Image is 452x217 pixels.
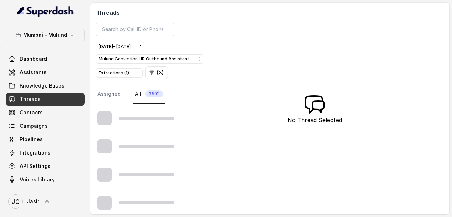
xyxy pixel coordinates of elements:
[6,66,85,79] a: Assistants
[96,54,203,64] button: Mulund Conviction HR Outbound Assistant
[6,160,85,173] a: API Settings
[6,192,85,211] a: Jasir
[99,43,142,50] div: [DATE] - [DATE]
[6,173,85,186] a: Voices Library
[96,8,174,17] h2: Threads
[96,68,143,78] button: Extractions (1)
[6,146,85,159] a: Integrations
[20,82,64,89] span: Knowledge Bases
[287,116,342,124] p: No Thread Selected
[20,122,48,129] span: Campaigns
[99,70,140,77] div: Extractions ( 1 )
[145,90,163,97] span: 3503
[17,6,74,17] img: light.svg
[99,55,201,62] div: Mulund Conviction HR Outbound Assistant
[6,53,85,65] a: Dashboard
[20,55,47,62] span: Dashboard
[6,93,85,106] a: Threads
[12,198,20,205] text: JC
[96,42,144,51] button: [DATE]- [DATE]
[145,66,168,79] button: (3)
[20,136,43,143] span: Pipelines
[20,96,41,103] span: Threads
[96,85,174,104] nav: Tabs
[20,109,43,116] span: Contacts
[6,120,85,132] a: Campaigns
[6,79,85,92] a: Knowledge Bases
[23,31,67,39] p: Mumbai - Mulund
[6,29,85,41] button: Mumbai - Mulund
[20,149,50,156] span: Integrations
[20,176,55,183] span: Voices Library
[96,85,122,104] a: Assigned
[20,69,47,76] span: Assistants
[96,23,174,36] input: Search by Call ID or Phone Number
[6,133,85,146] a: Pipelines
[133,85,165,104] a: All3503
[6,106,85,119] a: Contacts
[20,163,50,170] span: API Settings
[27,198,39,205] span: Jasir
